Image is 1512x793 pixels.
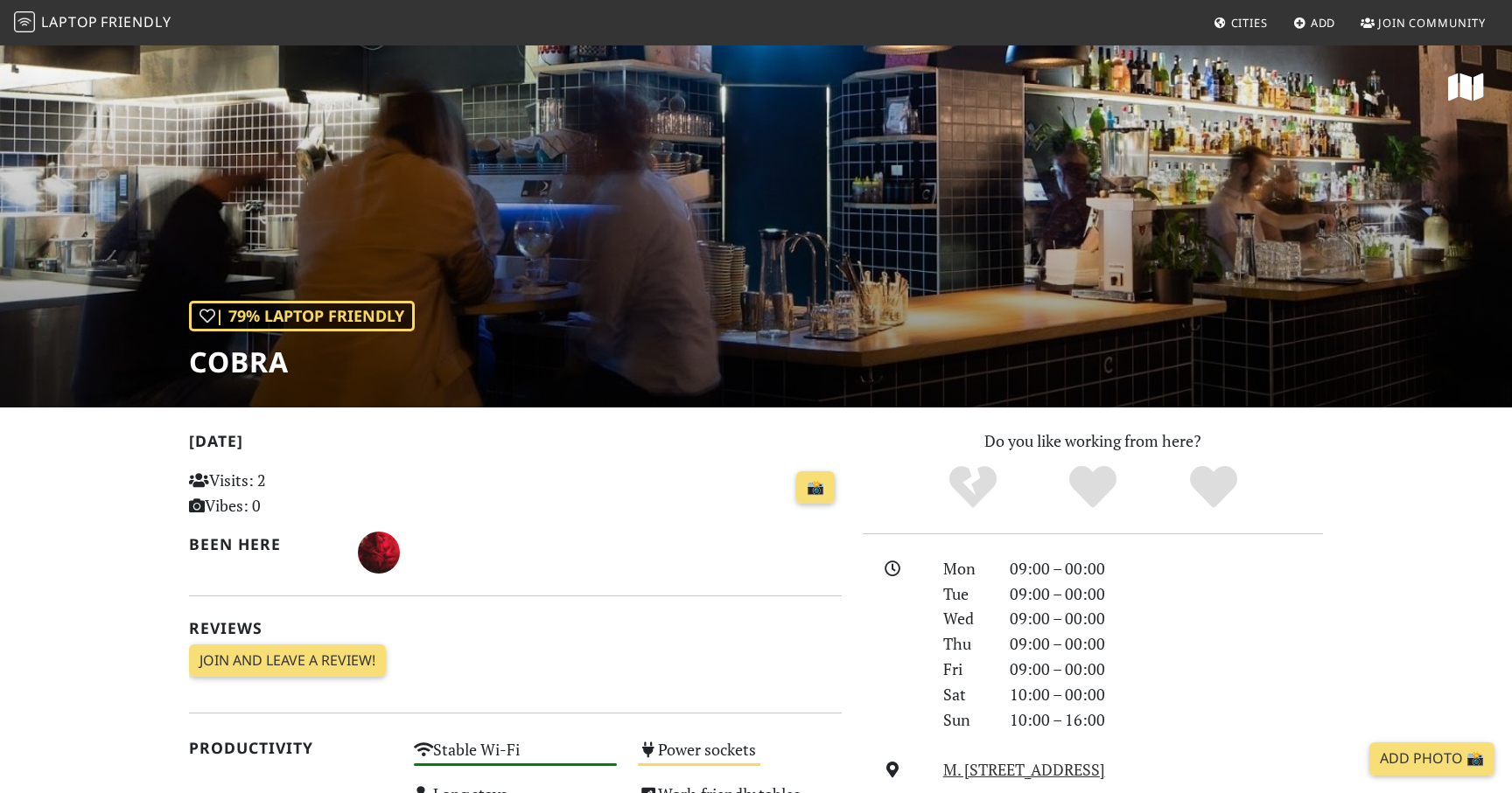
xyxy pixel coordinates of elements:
div: 09:00 – 00:00 [999,606,1333,631]
div: Fri [933,657,999,682]
span: Samuel Zachariev [358,540,400,561]
a: Add Photo 📸 [1369,742,1494,776]
div: Mon [933,556,999,581]
a: 📸 [796,471,835,504]
a: M. [STREET_ADDRESS] [943,759,1105,780]
img: 2224-samuel.jpg [358,532,400,574]
div: 09:00 – 00:00 [999,657,1333,682]
h2: Been here [189,535,337,553]
a: Add [1286,7,1343,38]
a: Join Community [1354,7,1493,38]
div: 09:00 – 00:00 [999,556,1333,581]
img: LaptopFriendly [14,11,35,32]
h2: Productivity [189,739,393,757]
a: LaptopFriendly LaptopFriendly [14,8,171,38]
a: Join and leave a review! [189,644,386,678]
div: Sat [933,682,999,707]
div: 09:00 – 00:00 [999,631,1333,657]
p: Visits: 2 Vibes: 0 [189,468,393,518]
h2: [DATE] [189,432,842,457]
span: Laptop [41,12,98,31]
span: Join Community [1378,15,1486,31]
span: Friendly [101,12,171,31]
div: | 79% Laptop Friendly [189,301,415,331]
div: Definitely! [1153,463,1274,511]
div: 10:00 – 16:00 [999,707,1333,733]
h2: Reviews [189,619,842,637]
div: Yes [1032,463,1153,511]
div: Thu [933,631,999,657]
div: 09:00 – 00:00 [999,581,1333,607]
div: No [913,463,1033,511]
div: Stable Wi-Fi [403,735,628,780]
p: Do you like working from here? [863,428,1323,454]
div: Tue [933,581,999,607]
div: 10:00 – 00:00 [999,682,1333,707]
h1: Cobra [189,345,415,379]
span: Add [1311,15,1336,31]
div: Power sockets [627,735,852,780]
a: Cities [1207,7,1275,38]
div: Wed [933,606,999,631]
div: Sun [933,707,999,733]
span: Cities [1231,15,1268,31]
